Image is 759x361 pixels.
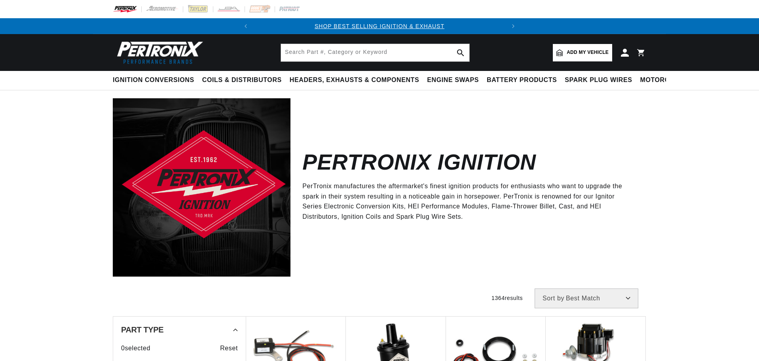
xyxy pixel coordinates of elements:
span: Headers, Exhausts & Components [290,76,419,84]
a: Add my vehicle [553,44,612,61]
h2: Pertronix Ignition [302,153,536,172]
span: 0 selected [121,343,150,353]
img: Pertronix [113,39,204,66]
summary: Spark Plug Wires [561,71,636,90]
summary: Headers, Exhausts & Components [286,71,423,90]
span: 1364 results [491,295,523,301]
div: 1 of 2 [254,22,505,31]
span: Coils & Distributors [202,76,282,84]
a: SHOP BEST SELLING IGNITION & EXHAUST [315,23,444,29]
span: Spark Plug Wires [565,76,632,84]
p: PerTronix manufactures the aftermarket's finest ignition products for enthusiasts who want to upg... [302,181,634,222]
summary: Engine Swaps [423,71,483,90]
span: Motorcycle [640,76,687,84]
span: Add my vehicle [567,49,609,56]
span: Engine Swaps [427,76,479,84]
summary: Ignition Conversions [113,71,198,90]
span: Battery Products [487,76,557,84]
summary: Motorcycle [636,71,691,90]
button: Translation missing: en.sections.announcements.next_announcement [505,18,521,34]
span: Sort by [543,295,564,302]
summary: Coils & Distributors [198,71,286,90]
img: Pertronix Ignition [113,98,290,276]
slideshow-component: Translation missing: en.sections.announcements.announcement_bar [93,18,666,34]
select: Sort by [535,288,638,308]
button: Translation missing: en.sections.announcements.previous_announcement [238,18,254,34]
span: Ignition Conversions [113,76,194,84]
button: search button [452,44,469,61]
summary: Battery Products [483,71,561,90]
div: Announcement [254,22,505,31]
input: Search Part #, Category or Keyword [281,44,469,61]
span: Part Type [121,326,163,334]
span: Reset [220,343,238,353]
